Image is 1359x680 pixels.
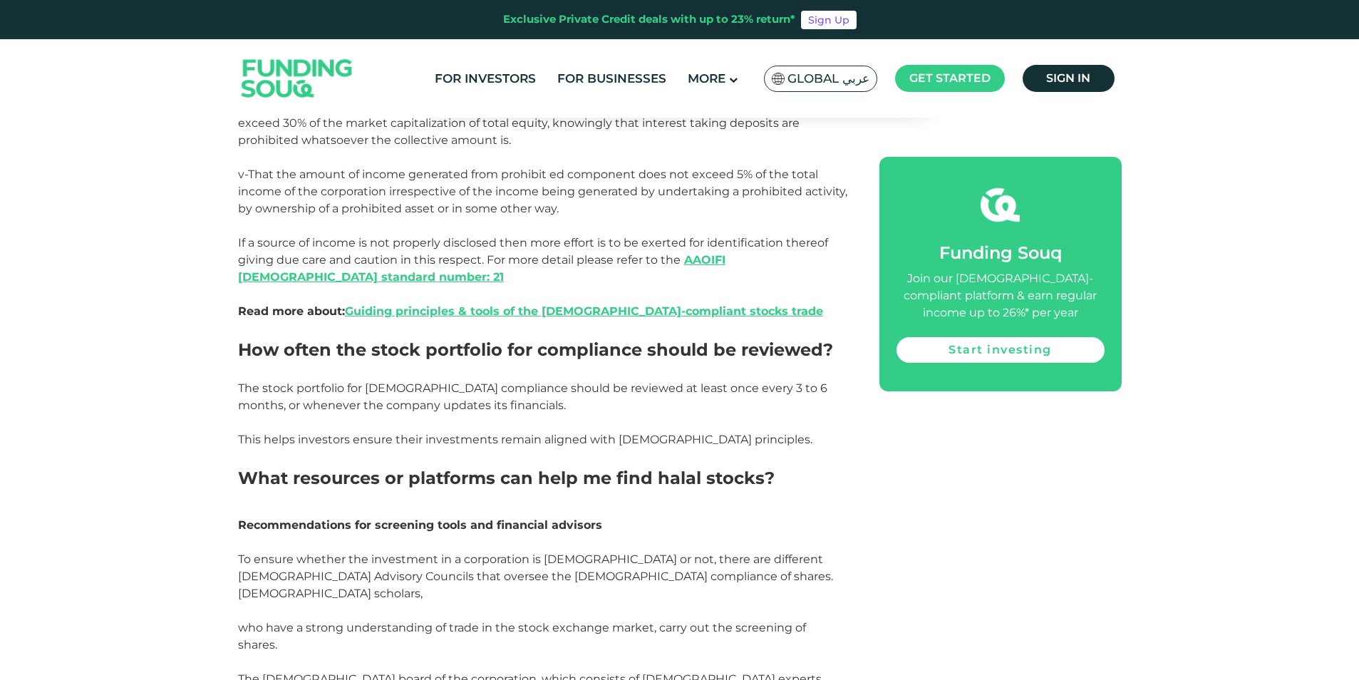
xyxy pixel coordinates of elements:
span: Sign in [1046,71,1090,85]
span: Get started [909,71,991,85]
img: SA Flag [772,73,785,85]
span: iii- That the total amount of interest-taking deposits, whether short-, medium- or long-term, sha... [238,99,815,147]
span: Recommendations for screening tools and financial advisors [238,518,602,532]
span: If a source of income is not properly disclosed then more effort is to be exerted for identificat... [238,236,828,284]
span: Global عربي [787,71,869,87]
div: Exclusive Private Credit deals with up to 23% return* [503,11,795,28]
img: fsicon [981,185,1020,225]
span: The stock portfolio for [DEMOGRAPHIC_DATA] compliance should be reviewed at least once every 3 to... [238,381,827,412]
a: Sign in [1023,65,1115,92]
div: Join our [DEMOGRAPHIC_DATA]-compliant platform & earn regular income up to 26%* per year [896,270,1105,321]
span: Read more about: [238,304,823,318]
a: AAOIFI [DEMOGRAPHIC_DATA] standard number: 21 [238,253,725,284]
span: More [688,71,725,86]
span: What resources or platforms can help me find halal stocks? [238,468,775,488]
a: Guiding principles & tools of the [DEMOGRAPHIC_DATA]-compliant stocks trade [345,304,823,318]
span: who have a strong understanding of trade in the stock exchange market, carry out the screening of... [238,621,806,651]
span: v-That the amount of income generated from prohibit ed component does not exceed 5% of the total ... [238,168,847,215]
span: How often the stock portfolio for compliance should be reviewed? [238,339,833,360]
a: For Businesses [554,67,670,91]
img: Logo [227,43,367,115]
a: Start investing [896,337,1105,363]
span: To ensure whether the investment in a corporation is [DEMOGRAPHIC_DATA] or not, there are differe... [238,552,833,600]
span: This helps investors ensure their investments remain aligned with [DEMOGRAPHIC_DATA] principles. [238,433,812,446]
a: For Investors [431,67,539,91]
a: Sign Up [801,11,857,29]
span: Funding Souq [939,242,1062,263]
